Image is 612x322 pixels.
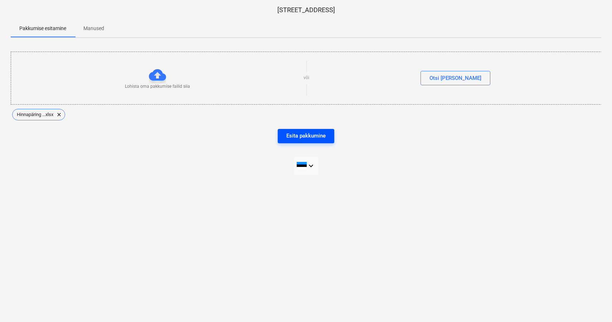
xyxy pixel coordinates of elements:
p: Lohista oma pakkumise failid siia [125,83,190,90]
i: keyboard_arrow_down [307,162,315,170]
div: Esita pakkumine [286,131,326,140]
div: Hinnapäring ...xlsx [12,109,65,120]
button: Otsi [PERSON_NAME] [421,71,490,85]
p: või [303,75,309,81]
p: Pakkumise esitamine [19,25,66,32]
div: Otsi [PERSON_NAME] [429,73,481,83]
p: [STREET_ADDRESS] [11,6,601,14]
button: Esita pakkumine [278,129,334,143]
p: Manused [83,25,104,32]
span: Hinnapäring ...xlsx [13,112,58,117]
div: Lohista oma pakkumise failid siiavõiOtsi [PERSON_NAME] [11,52,602,104]
span: clear [55,110,63,119]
